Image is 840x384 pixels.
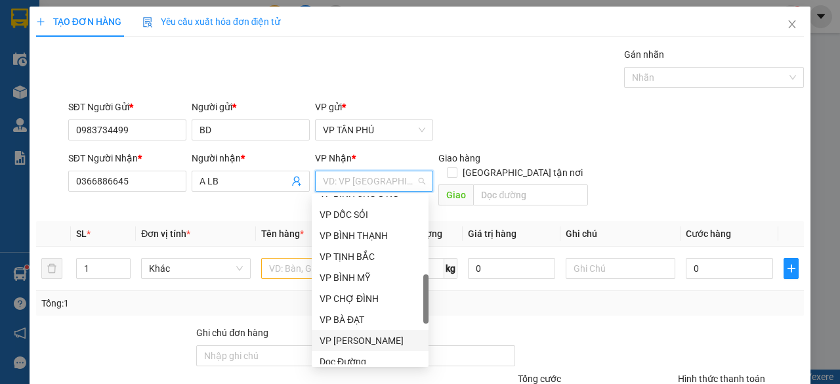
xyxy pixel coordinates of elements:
[315,100,433,114] div: VP gửi
[468,258,555,279] input: 0
[468,228,516,239] span: Giá trị hàng
[68,151,186,165] div: SĐT Người Nhận
[312,309,429,330] div: VP BÀ ĐẠT
[320,270,421,285] div: VP BÌNH MỸ
[192,100,310,114] div: Người gửi
[518,373,561,384] span: Tổng cước
[76,228,87,239] span: SL
[678,373,765,384] label: Hình thức thanh toán
[68,100,186,114] div: SĐT Người Gửi
[320,207,421,222] div: VP DỐC SỎI
[784,258,799,279] button: plus
[196,328,268,338] label: Ghi chú đơn hàng
[142,16,281,27] span: Yêu cầu xuất hóa đơn điện tử
[291,176,302,186] span: user-add
[320,333,421,348] div: VP [PERSON_NAME]
[438,184,473,205] span: Giao
[141,228,190,239] span: Đơn vị tính
[312,204,429,225] div: VP DỐC SỎI
[320,249,421,264] div: VP TỊNH BẮC
[444,258,457,279] span: kg
[566,258,675,279] input: Ghi Chú
[36,17,45,26] span: plus
[261,228,304,239] span: Tên hàng
[312,351,429,372] div: Dọc Đường
[41,296,325,310] div: Tổng: 1
[312,225,429,246] div: VP BÌNH THẠNH
[312,330,429,351] div: VP LÝ BÌNH
[560,221,681,247] th: Ghi chú
[149,259,243,278] span: Khác
[41,258,62,279] button: delete
[320,228,421,243] div: VP BÌNH THẠNH
[320,312,421,327] div: VP BÀ ĐẠT
[686,228,731,239] span: Cước hàng
[457,165,588,180] span: [GEOGRAPHIC_DATA] tận nơi
[196,345,354,366] input: Ghi chú đơn hàng
[36,16,121,27] span: TẠO ĐƠN HÀNG
[261,258,371,279] input: VD: Bàn, Ghế
[438,153,480,163] span: Giao hàng
[312,267,429,288] div: VP BÌNH MỸ
[323,120,425,140] span: VP TÂN PHÚ
[473,184,587,205] input: Dọc đường
[787,19,797,30] span: close
[192,151,310,165] div: Người nhận
[142,17,153,28] img: icon
[312,246,429,267] div: VP TỊNH BẮC
[784,263,798,274] span: plus
[320,291,421,306] div: VP CHỢ ĐÌNH
[315,153,352,163] span: VP Nhận
[774,7,810,43] button: Close
[312,288,429,309] div: VP CHỢ ĐÌNH
[624,49,664,60] label: Gán nhãn
[320,354,421,369] div: Dọc Đường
